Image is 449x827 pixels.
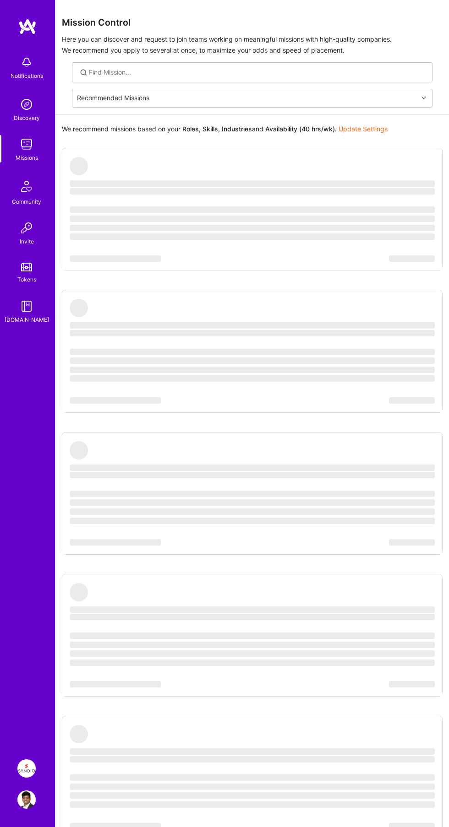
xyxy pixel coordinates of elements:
[265,125,335,133] b: Availability (40 hrs/wk)
[14,114,40,123] div: Discovery
[17,297,36,315] img: guide book
[17,790,36,809] img: User Avatar
[16,175,38,197] img: Community
[18,18,37,35] img: logo
[15,759,38,778] a: Syndio: Transformation Engine Modernization
[16,153,38,162] div: Missions
[182,125,199,133] b: Roles
[17,95,36,114] img: discovery
[12,197,41,206] div: Community
[79,68,88,77] i: icon SearchGrey
[339,125,388,133] a: Update Settings
[62,17,443,28] h3: Mission Control
[89,68,426,77] input: Find Mission...
[17,275,36,284] div: Tokens
[17,759,36,778] img: Syndio: Transformation Engine Modernization
[77,94,149,103] div: Recommended Missions
[62,124,388,134] p: We recommend missions based on your , , and .
[17,135,36,153] img: teamwork
[5,315,49,324] div: [DOMAIN_NAME]
[17,53,36,71] img: bell
[222,125,252,133] b: Industries
[20,237,34,246] div: Invite
[422,96,426,100] i: icon Chevron
[203,125,218,133] b: Skills
[17,219,36,237] img: Invite
[15,790,38,809] a: User Avatar
[62,34,443,56] p: Here you can discover and request to join teams working on meaningful missions with high-quality ...
[11,71,43,81] div: Notifications
[21,263,32,271] img: tokens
